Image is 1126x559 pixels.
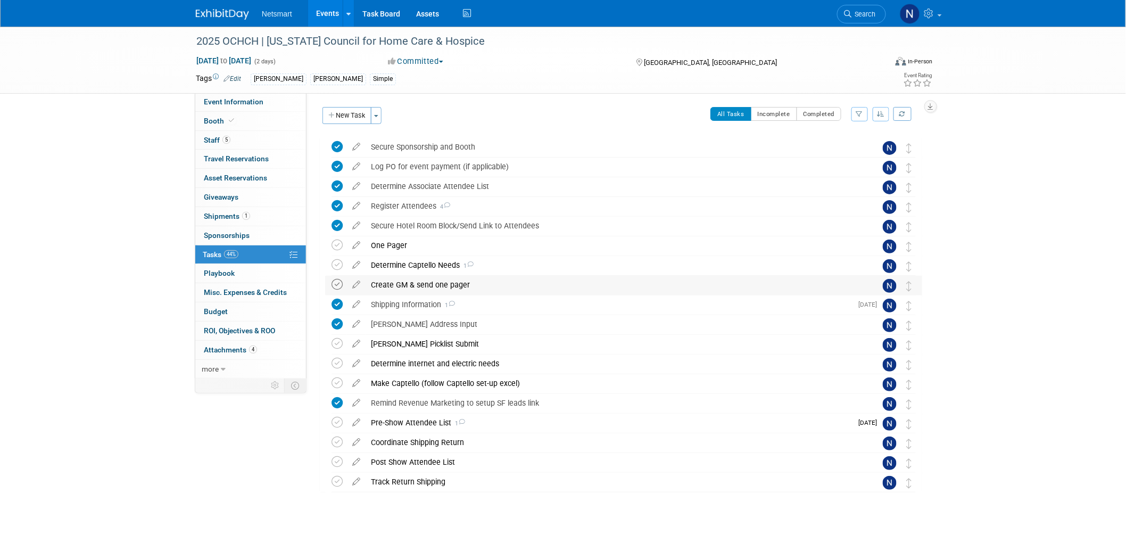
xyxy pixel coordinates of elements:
img: Nina Finn [900,4,920,24]
a: Playbook [195,264,306,283]
div: Pre-Show Attendee List [366,414,852,432]
img: Nina Finn [883,141,897,155]
img: Nina Finn [883,279,897,293]
div: Event Format [823,55,933,71]
div: [PERSON_NAME] [310,73,366,85]
span: (2 days) [253,58,276,65]
div: Post Show Attendee List [366,453,862,471]
a: Giveaways [195,188,306,207]
span: Asset Reservations [204,174,267,182]
img: Nina Finn [883,299,897,313]
a: edit [347,162,366,171]
i: Move task [907,261,912,272]
div: Register Attendees [366,197,862,215]
a: Refresh [893,107,912,121]
span: Event Information [204,97,263,106]
button: Completed [797,107,842,121]
td: Tags [196,73,241,85]
a: Misc. Expenses & Credits [195,283,306,302]
span: Misc. Expenses & Credits [204,288,287,297]
div: Remind Revenue Marketing to setup SF leads link [366,394,862,412]
div: 2025 OCHCH | [US_STATE] Council for Home Care & Hospice [193,32,870,51]
i: Move task [907,380,912,390]
a: edit [347,300,366,309]
span: Budget [204,307,228,316]
div: Create GM & send one pager [366,276,862,294]
span: 4 [436,203,450,210]
i: Move task [907,399,912,409]
a: Search [837,5,886,23]
i: Move task [907,242,912,252]
i: Move task [907,143,912,153]
a: edit [347,477,366,487]
i: Move task [907,458,912,468]
i: Move task [907,419,912,429]
a: Edit [223,75,241,83]
div: Shipping Information [366,295,852,314]
a: edit [347,260,366,270]
button: All Tasks [710,107,751,121]
img: Nina Finn [883,456,897,470]
span: ROI, Objectives & ROO [204,326,275,335]
a: edit [347,182,366,191]
img: Nina Finn [883,180,897,194]
span: [DATE] [DATE] [196,56,252,65]
td: Personalize Event Tab Strip [266,379,285,392]
img: Nina Finn [883,377,897,391]
span: Playbook [204,269,235,277]
a: edit [347,398,366,408]
a: edit [347,319,366,329]
i: Move task [907,301,912,311]
a: edit [347,359,366,368]
img: Nina Finn [883,437,897,450]
span: 1 [242,212,250,220]
i: Move task [907,439,912,449]
a: edit [347,379,366,388]
a: edit [347,339,366,349]
i: Move task [907,478,912,488]
a: Sponsorships [195,226,306,245]
div: [PERSON_NAME] Address Input [366,315,862,333]
a: more [195,360,306,379]
div: Track Return Shipping [366,473,862,491]
span: Tasks [203,250,238,259]
a: Event Information [195,93,306,111]
span: Booth [204,117,236,125]
div: In-Person [908,57,933,65]
span: Giveaways [204,193,238,201]
span: Search [851,10,876,18]
img: Nina Finn [883,358,897,372]
span: 5 [222,136,230,144]
span: to [219,56,229,65]
a: edit [347,457,366,467]
button: New Task [322,107,371,124]
i: Move task [907,183,912,193]
a: Travel Reservations [195,150,306,168]
a: edit [347,438,366,447]
span: Travel Reservations [204,154,269,163]
img: Nina Finn [883,338,897,352]
button: Incomplete [751,107,797,121]
a: Asset Reservations [195,169,306,187]
span: 44% [224,250,238,258]
span: Sponsorships [204,231,250,240]
img: ExhibitDay [196,9,249,20]
img: Nina Finn [883,220,897,234]
a: edit [347,221,366,231]
div: Make Captello (follow Captello set-up excel) [366,374,862,392]
i: Move task [907,202,912,212]
div: [PERSON_NAME] Picklist Submit [366,335,862,353]
a: edit [347,280,366,290]
div: One Pager [366,236,862,254]
a: Shipments1 [195,207,306,226]
img: Nina Finn [883,417,897,431]
div: Determine internet and electric needs [366,355,862,373]
img: Nina Finn [883,200,897,214]
a: Budget [195,302,306,321]
a: Staff5 [195,131,306,150]
div: Coordinate Shipping Return [366,433,862,451]
div: Event Rating [904,73,932,78]
span: 1 [460,262,474,269]
a: edit [347,241,366,250]
span: Staff [204,136,230,144]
